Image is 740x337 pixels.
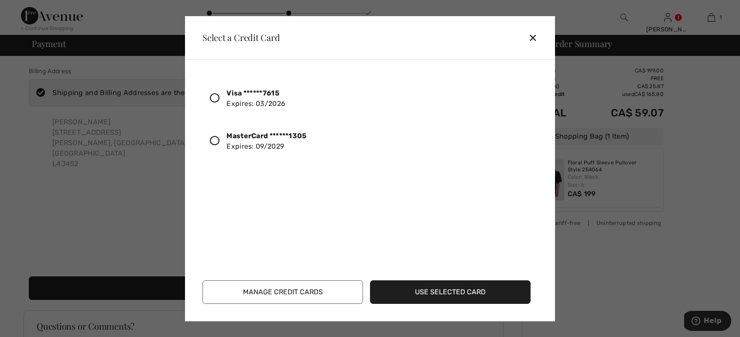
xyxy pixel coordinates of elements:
[226,88,285,109] div: Expires: 03/2026
[195,33,280,42] div: Select a Credit Card
[370,280,531,304] button: Use Selected Card
[202,280,363,304] button: Manage Credit Cards
[528,28,545,47] div: ✕
[226,131,306,152] div: Expires: 09/2029
[20,6,38,14] span: Help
